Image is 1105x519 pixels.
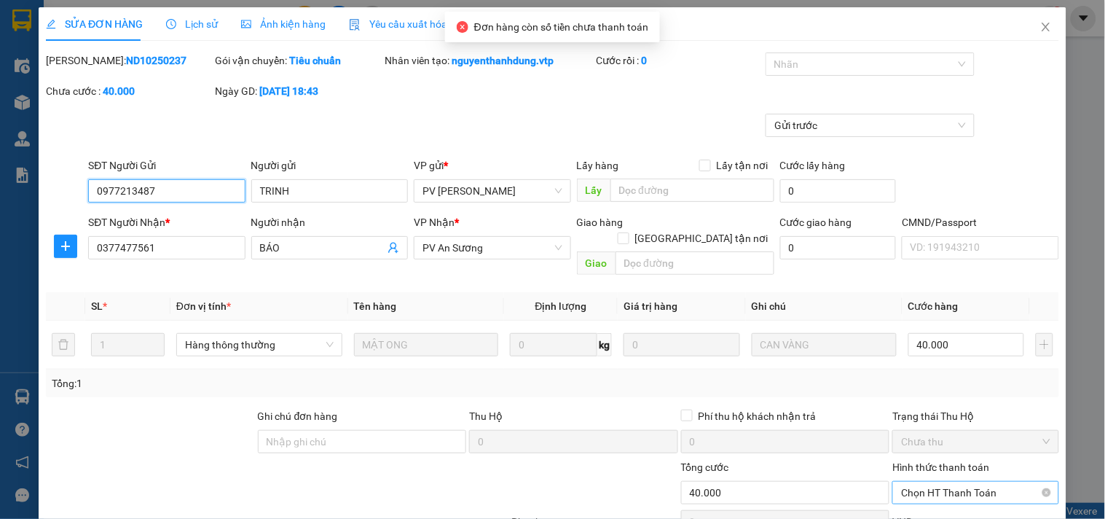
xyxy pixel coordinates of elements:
button: plus [54,235,77,258]
th: Ghi chú [746,292,903,321]
b: [DATE] 18:43 [260,85,319,97]
span: kg [597,333,612,356]
span: Đơn vị tính [176,300,231,312]
span: Lấy [577,179,610,202]
div: Chưa cước : [46,83,212,99]
input: Dọc đường [610,179,774,202]
div: Cước rồi : [597,52,763,69]
input: Cước giao hàng [780,236,897,259]
input: Cước lấy hàng [780,179,897,203]
span: close [1040,21,1052,33]
span: user-add [388,242,399,254]
input: Dọc đường [616,251,774,275]
img: logo [15,33,34,69]
span: close-circle [1042,488,1051,497]
input: 0 [624,333,740,356]
span: AS10250065 [146,55,205,66]
span: Hàng thông thường [185,334,334,356]
span: Giá trị hàng [624,300,677,312]
div: [PERSON_NAME]: [46,52,212,69]
div: SĐT Người Gửi [88,157,245,173]
span: Định lượng [535,300,587,312]
span: Lấy hàng [577,160,619,171]
button: plus [1036,333,1053,356]
span: Phí thu hộ khách nhận trả [693,408,822,424]
span: SỬA ĐƠN HÀNG [46,18,143,30]
div: Nhân viên tạo: [385,52,594,69]
span: Đơn hàng còn số tiền chưa thanh toán [474,21,648,33]
label: Hình thức thanh toán [892,461,989,473]
label: Cước lấy hàng [780,160,846,171]
span: SL [91,300,103,312]
span: edit [46,19,56,29]
span: PV Nam Đong [422,180,562,202]
div: VP gửi [414,157,570,173]
div: Ngày GD: [216,83,382,99]
div: Người nhận [251,214,408,230]
span: Thu Hộ [469,410,503,422]
input: VD: Bàn, Ghế [354,333,499,356]
label: Ghi chú đơn hàng [258,410,338,422]
span: close-circle [457,21,468,33]
span: Chưa thu [901,431,1050,453]
label: Cước giao hàng [780,216,852,228]
span: 08:41:56 [DATE] [138,66,205,77]
span: picture [241,19,251,29]
b: 0 [642,55,648,66]
span: Gửi trước [774,114,966,136]
b: nguyenthanhdung.vtp [452,55,554,66]
input: Ghi chú đơn hàng [258,430,467,453]
span: clock-circle [166,19,176,29]
b: ND10250237 [126,55,186,66]
span: Nơi nhận: [111,101,135,122]
b: 40.000 [103,85,135,97]
span: Lấy tận nơi [711,157,774,173]
button: Close [1026,7,1066,48]
span: [GEOGRAPHIC_DATA] tận nơi [629,230,774,246]
span: PV An Sương [422,237,562,259]
strong: CÔNG TY TNHH [GEOGRAPHIC_DATA] 214 QL13 - P.26 - Q.BÌNH THẠNH - TP HCM 1900888606 [38,23,118,78]
span: Giao [577,251,616,275]
img: icon [349,19,361,31]
span: Nơi gửi: [15,101,30,122]
button: delete [52,333,75,356]
span: Yêu cầu xuất hóa đơn điện tử [349,18,503,30]
span: VP Nhận [414,216,455,228]
span: Chọn HT Thanh Toán [901,482,1050,504]
div: SĐT Người Nhận [88,214,245,230]
div: Gói vận chuyển: [216,52,382,69]
strong: BIÊN NHẬN GỬI HÀNG HOÁ [50,87,169,98]
div: CMND/Passport [902,214,1058,230]
span: plus [55,241,76,252]
div: Tổng: 1 [52,375,428,391]
span: Tổng cước [681,461,729,473]
span: Ảnh kiện hàng [241,18,326,30]
span: PV [PERSON_NAME] [146,102,202,118]
span: Cước hàng [908,300,959,312]
div: Người gửi [251,157,408,173]
span: Giao hàng [577,216,624,228]
div: Trạng thái Thu Hộ [892,408,1058,424]
span: PV An Sương [50,106,93,114]
b: Tiêu chuẩn [290,55,342,66]
input: Ghi Chú [752,333,897,356]
span: Tên hàng [354,300,397,312]
span: Lịch sử [166,18,218,30]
